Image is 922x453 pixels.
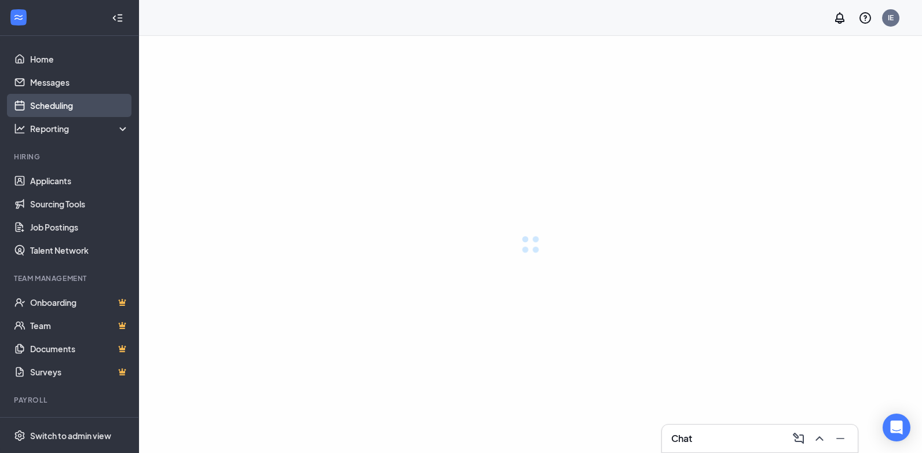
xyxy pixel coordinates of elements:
svg: Notifications [833,11,847,25]
svg: Minimize [833,432,847,445]
a: Home [30,48,129,71]
svg: Collapse [112,12,123,24]
a: Talent Network [30,239,129,262]
button: ComposeMessage [788,429,807,448]
a: OnboardingCrown [30,291,129,314]
svg: Settings [14,430,25,441]
a: Messages [30,71,129,94]
div: Payroll [14,395,127,405]
svg: ComposeMessage [792,432,806,445]
a: PayrollCrown [30,412,129,436]
div: IE [888,13,894,23]
div: Reporting [30,123,130,134]
div: Open Intercom Messenger [883,414,910,441]
svg: WorkstreamLogo [13,12,24,23]
button: Minimize [830,429,848,448]
button: ChevronUp [809,429,828,448]
div: Switch to admin view [30,430,111,441]
div: Hiring [14,152,127,162]
svg: QuestionInfo [858,11,872,25]
a: Sourcing Tools [30,192,129,215]
h3: Chat [671,432,692,445]
a: Scheduling [30,94,129,117]
a: Job Postings [30,215,129,239]
svg: Analysis [14,123,25,134]
svg: ChevronUp [813,432,826,445]
a: SurveysCrown [30,360,129,383]
a: Applicants [30,169,129,192]
a: DocumentsCrown [30,337,129,360]
div: Team Management [14,273,127,283]
a: TeamCrown [30,314,129,337]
